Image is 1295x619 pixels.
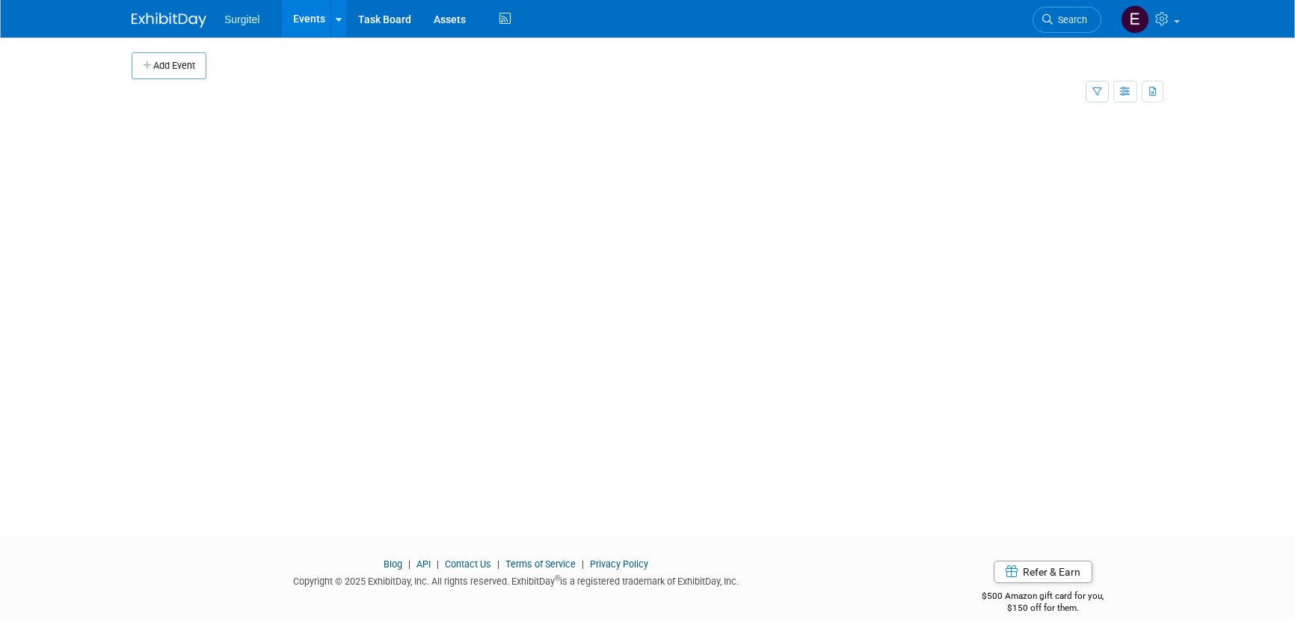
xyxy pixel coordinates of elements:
[578,558,588,570] span: |
[224,13,259,25] span: Surgitel
[1053,14,1087,25] span: Search
[433,558,443,570] span: |
[416,558,431,570] a: API
[923,580,1164,615] div: $500 Amazon gift card for you,
[445,558,491,570] a: Contact Us
[132,52,206,79] button: Add Event
[405,558,414,570] span: |
[923,602,1164,615] div: $150 off for them.
[493,558,503,570] span: |
[994,561,1092,583] a: Refer & Earn
[555,574,560,582] sup: ®
[132,13,206,28] img: ExhibitDay
[132,571,900,588] div: Copyright © 2025 ExhibitDay, Inc. All rights reserved. ExhibitDay is a registered trademark of Ex...
[505,558,576,570] a: Terms of Service
[384,558,402,570] a: Blog
[1033,7,1101,33] a: Search
[590,558,648,570] a: Privacy Policy
[1121,5,1149,34] img: Event Coordinator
